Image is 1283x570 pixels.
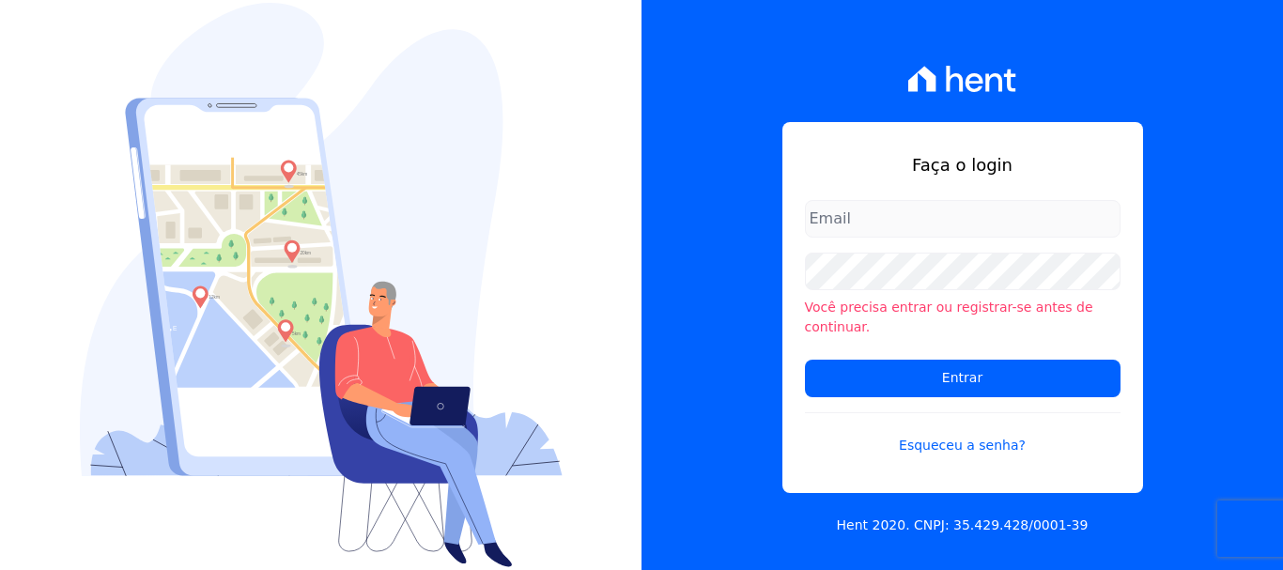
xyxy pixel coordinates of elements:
[805,412,1121,455] a: Esqueceu a senha?
[80,3,563,567] img: Login
[837,516,1089,535] p: Hent 2020. CNPJ: 35.429.428/0001-39
[805,152,1121,177] h1: Faça o login
[805,298,1121,337] li: Você precisa entrar ou registrar-se antes de continuar.
[805,360,1121,397] input: Entrar
[805,200,1121,238] input: Email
